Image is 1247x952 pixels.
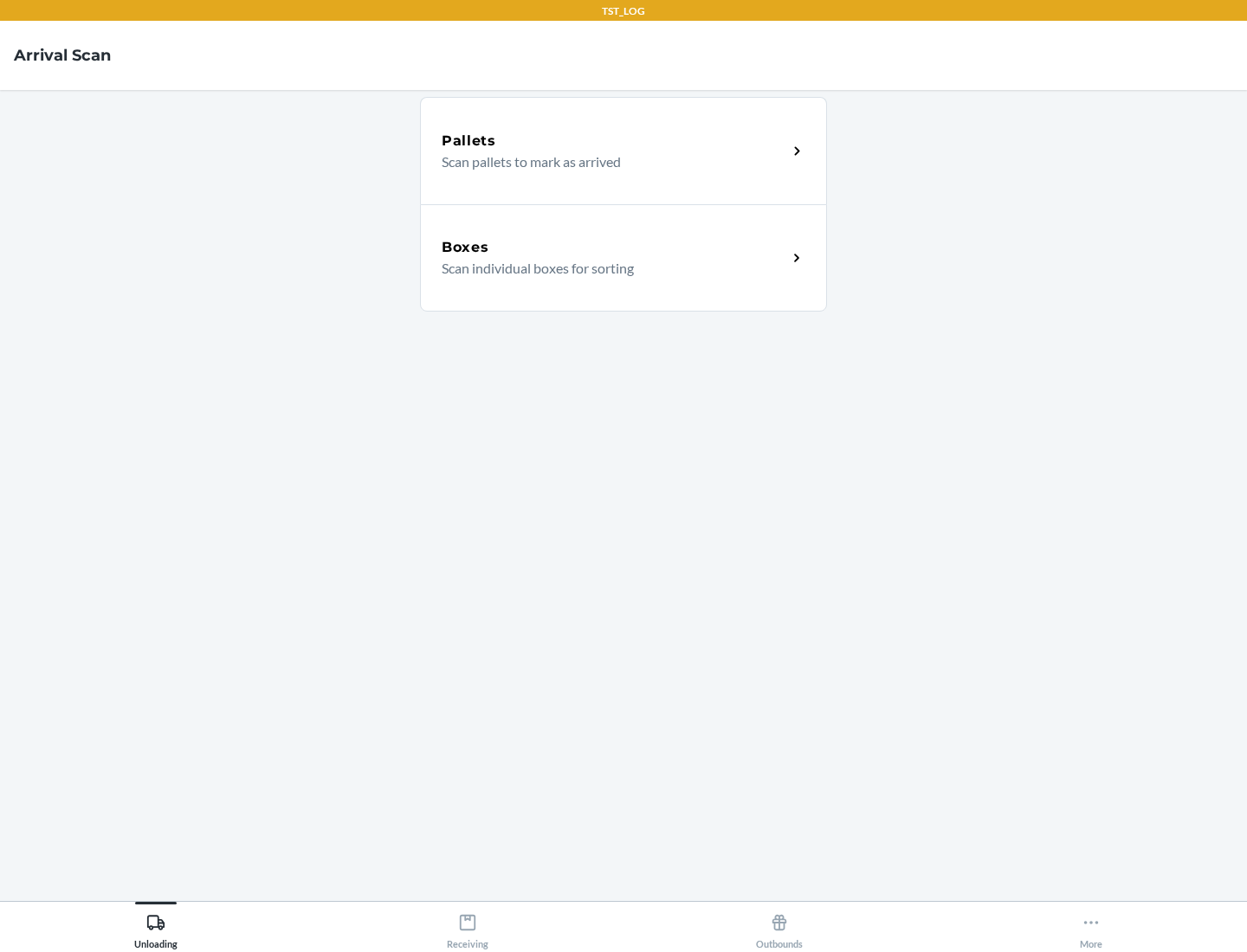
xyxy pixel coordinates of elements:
div: More [1080,906,1102,949]
div: Unloading [134,906,178,949]
p: TST_LOG [602,3,645,19]
button: Receiving [312,902,623,949]
h4: Arrival Scan [14,44,111,67]
a: BoxesScan individual boxes for sorting [420,204,827,312]
h5: Boxes [442,237,489,258]
h5: Pallets [442,131,496,151]
p: Scan individual boxes for sorting [442,258,773,279]
button: Outbounds [623,902,935,949]
div: Receiving [447,906,488,949]
a: PalletsScan pallets to mark as arrived [420,97,827,204]
p: Scan pallets to mark as arrived [442,151,773,172]
div: Outbounds [756,906,803,949]
button: More [935,902,1247,949]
